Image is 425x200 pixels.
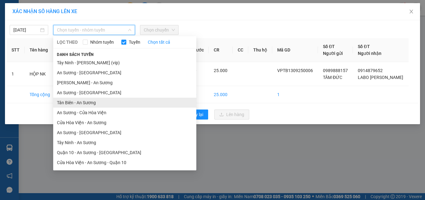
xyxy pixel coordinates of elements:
span: VPTB1309250006 [277,68,313,73]
span: Chọn tuyến - nhóm tuyến [57,25,131,35]
li: [PERSON_NAME][GEOGRAPHIC_DATA] - Quận 10 (hàng hóa) [53,168,196,178]
th: STT [7,38,25,62]
td: HỘP NK [25,62,55,86]
td: 1 [272,86,318,103]
span: In ngày: [2,45,38,49]
th: CC [233,38,248,62]
button: Close [403,3,420,21]
span: 0989888157 [323,68,348,73]
span: close [409,9,414,14]
span: Người gửi [323,51,343,56]
span: Người nhận [358,51,381,56]
li: An Sương - Cửa Hòa Viện [53,108,196,118]
li: Cửa Hòa Viện - An Sương [53,118,196,128]
span: LỌC THEO [57,39,78,46]
span: Bến xe [GEOGRAPHIC_DATA] [49,10,84,18]
li: Tây Ninh - [PERSON_NAME] (vip) [53,58,196,68]
li: Quận 10 - An Sương - [GEOGRAPHIC_DATA] [53,148,196,158]
li: An Sương - [GEOGRAPHIC_DATA] [53,128,196,138]
span: Tuyến [126,39,143,46]
span: down [128,28,132,32]
span: TÂM ĐỨC [323,75,342,80]
button: uploadLên hàng [214,110,249,120]
li: Tây Ninh - An Sương [53,138,196,148]
th: Mã GD [272,38,318,62]
strong: ĐỒNG PHƯỚC [49,3,85,9]
span: XÁC NHẬN SỐ HÀNG LÊN XE [12,8,77,14]
li: An Sương - [GEOGRAPHIC_DATA] [53,88,196,98]
span: VPTB1309250006 [31,40,65,44]
a: Chọn tất cả [148,39,170,46]
th: Thu hộ [248,38,272,62]
td: Tổng cộng [25,86,55,103]
span: 0914879652 [358,68,383,73]
span: ----------------------------------------- [17,34,76,39]
th: CR [209,38,232,62]
span: Danh sách tuyến [53,52,98,57]
span: [PERSON_NAME]: [2,40,65,44]
td: 1 [7,62,25,86]
span: 01 Võ Văn Truyện, KP.1, Phường 2 [49,19,86,27]
li: An Sương - [GEOGRAPHIC_DATA] [53,68,196,78]
span: Nhóm tuyến [88,39,116,46]
img: logo [2,4,30,31]
li: Tân Biên - An Sương [53,98,196,108]
span: 25.000 [214,68,227,73]
span: 12:07:11 [DATE] [14,45,38,49]
span: Hotline: 19001152 [49,28,76,32]
th: Tên hàng [25,38,55,62]
span: Số ĐT [358,44,370,49]
li: Cửa Hòa Viện - An Sương - Quận 10 [53,158,196,168]
td: 25.000 [209,86,232,103]
span: LABO [PERSON_NAME] [358,75,403,80]
span: Chọn chuyến [144,25,175,35]
span: Số ĐT [323,44,335,49]
li: [PERSON_NAME] - An Sương [53,78,196,88]
input: 13/09/2025 [13,27,39,33]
